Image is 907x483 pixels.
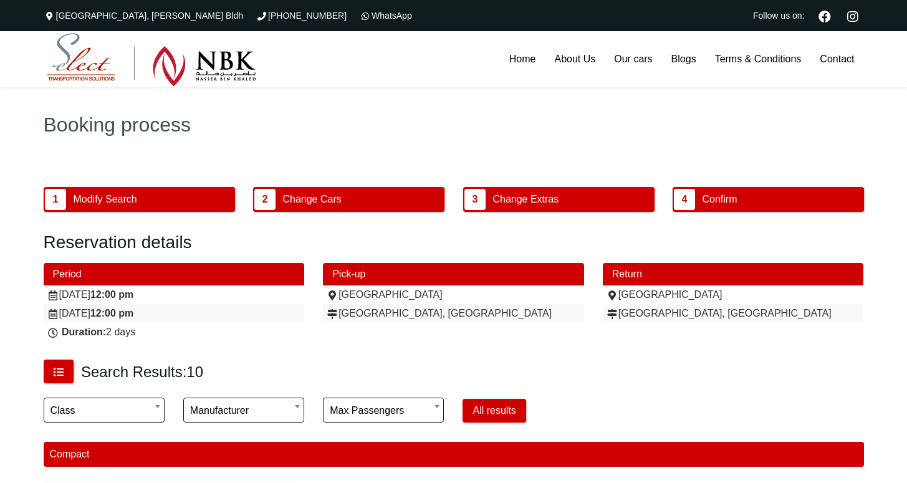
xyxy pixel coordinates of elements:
[44,263,305,285] div: Period
[488,188,563,211] span: Change Extras
[278,188,345,211] span: Change Cars
[606,307,861,320] div: [GEOGRAPHIC_DATA], [GEOGRAPHIC_DATA]
[605,31,661,87] a: Our cars
[253,187,444,212] button: 2 Change Cars
[464,189,486,210] span: 3
[44,442,864,467] div: Compact
[62,327,106,337] strong: Duration:
[47,33,256,87] img: Select Rent a Car
[463,399,525,423] button: All results
[47,289,302,301] div: [DATE]
[90,308,133,318] strong: 12:00 pm
[90,289,133,300] strong: 12:00 pm
[545,31,605,87] a: About Us
[44,115,864,135] h1: Booking process
[842,9,864,22] a: Instagram
[190,398,297,423] span: Manufacturer
[326,289,581,301] div: [GEOGRAPHIC_DATA]
[810,31,863,87] a: Contact
[44,187,235,212] button: 1 Modify Search
[186,363,203,380] span: 10
[323,398,444,423] span: Max passengers
[359,11,412,21] a: WhatsApp
[674,189,695,210] span: 4
[606,289,861,301] div: [GEOGRAPHIC_DATA]
[69,188,141,211] span: Modify Search
[326,307,581,320] div: [GEOGRAPHIC_DATA], [GEOGRAPHIC_DATA]
[323,263,584,285] div: Pick-up
[183,398,304,423] span: Manufacturer
[813,9,836,22] a: Facebook
[44,398,165,423] span: Class
[673,187,864,212] button: 4 Confirm
[45,189,66,210] span: 1
[500,31,545,87] a: Home
[256,11,347,21] a: [PHONE_NUMBER]
[47,326,302,338] div: 2 days
[50,398,158,423] span: Class
[330,398,437,423] span: Max passengers
[706,31,811,87] a: Terms & Conditions
[44,232,864,253] h2: Reservation details
[662,31,706,87] a: Blogs
[603,263,864,285] div: Return
[81,363,203,381] h3: Search Results:
[254,189,276,210] span: 2
[47,307,302,320] div: [DATE]
[463,187,655,212] button: 3 Change Extras
[698,188,741,211] span: Confirm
